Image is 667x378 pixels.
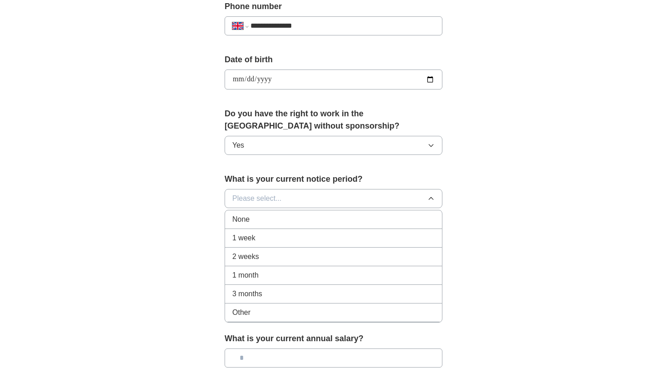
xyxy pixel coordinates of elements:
span: 3 months [232,288,262,299]
span: Other [232,307,250,318]
span: 1 week [232,233,255,244]
label: Phone number [225,0,442,13]
span: Please select... [232,193,282,204]
label: Date of birth [225,54,442,66]
span: None [232,214,250,225]
span: 1 month [232,270,259,281]
label: Do you have the right to work in the [GEOGRAPHIC_DATA] without sponsorship? [225,108,442,132]
span: Yes [232,140,244,151]
label: What is your current annual salary? [225,333,442,345]
button: Yes [225,136,442,155]
button: Please select... [225,189,442,208]
label: What is your current notice period? [225,173,442,185]
span: 2 weeks [232,251,259,262]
